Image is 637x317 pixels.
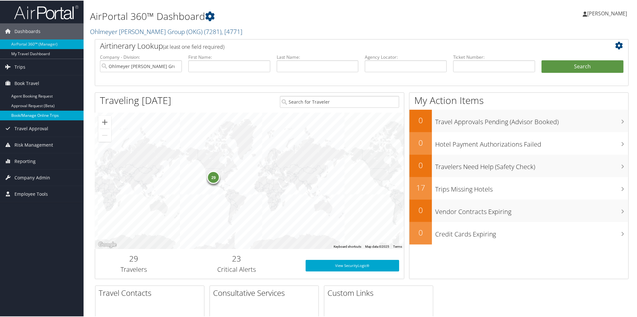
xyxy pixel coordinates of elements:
[100,93,171,107] h1: Traveling [DATE]
[14,136,53,152] span: Risk Management
[14,169,50,185] span: Company Admin
[207,170,220,183] div: 29
[188,53,270,60] label: First Name:
[409,199,628,221] a: 0Vendor Contracts Expiring
[98,128,111,141] button: Zoom out
[327,287,433,298] h2: Custom Links
[100,264,167,273] h3: Travelers
[435,181,628,193] h3: Trips Missing Hotels
[204,27,221,35] span: ( 7281 )
[14,75,39,91] span: Book Travel
[435,136,628,148] h3: Hotel Payment Authorizations Failed
[99,287,204,298] h2: Travel Contacts
[14,120,48,136] span: Travel Approval
[14,23,40,39] span: Dashboards
[583,3,633,22] a: [PERSON_NAME]
[409,132,628,154] a: 0Hotel Payment Authorizations Failed
[409,182,432,193] h2: 17
[163,43,224,50] span: (at least one field required)
[393,244,402,248] a: Terms (opens in new tab)
[100,40,579,51] h2: Airtinerary Lookup
[409,93,628,107] h1: My Action Items
[97,240,118,248] img: Google
[365,53,447,60] label: Agency Locator:
[334,244,361,248] button: Keyboard shortcuts
[221,27,242,35] span: , [ 4771 ]
[409,114,432,125] h2: 0
[100,53,182,60] label: Company - Division:
[14,4,78,19] img: airportal-logo.png
[409,137,432,148] h2: 0
[365,244,389,248] span: Map data ©2025
[409,227,432,237] h2: 0
[409,154,628,176] a: 0Travelers Need Help (Safety Check)
[90,9,452,22] h1: AirPortal 360™ Dashboard
[435,158,628,171] h3: Travelers Need Help (Safety Check)
[409,159,432,170] h2: 0
[409,176,628,199] a: 17Trips Missing Hotels
[100,253,167,263] h2: 29
[587,9,627,16] span: [PERSON_NAME]
[409,204,432,215] h2: 0
[280,95,399,107] input: Search for Traveler
[98,115,111,128] button: Zoom in
[213,287,318,298] h2: Consultative Services
[177,264,296,273] h3: Critical Alerts
[435,114,628,126] h3: Travel Approvals Pending (Advisor Booked)
[542,60,624,73] button: Search
[435,203,628,216] h3: Vendor Contracts Expiring
[14,153,36,169] span: Reporting
[306,259,399,271] a: View SecurityLogic®
[90,27,242,35] a: Ohlmeyer [PERSON_NAME] Group (OKG)
[453,53,535,60] label: Ticket Number:
[14,58,25,74] span: Trips
[277,53,359,60] label: Last Name:
[409,109,628,132] a: 0Travel Approvals Pending (Advisor Booked)
[97,240,118,248] a: Open this area in Google Maps (opens a new window)
[177,253,296,263] h2: 23
[435,226,628,238] h3: Credit Cards Expiring
[14,185,48,201] span: Employee Tools
[409,221,628,244] a: 0Credit Cards Expiring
